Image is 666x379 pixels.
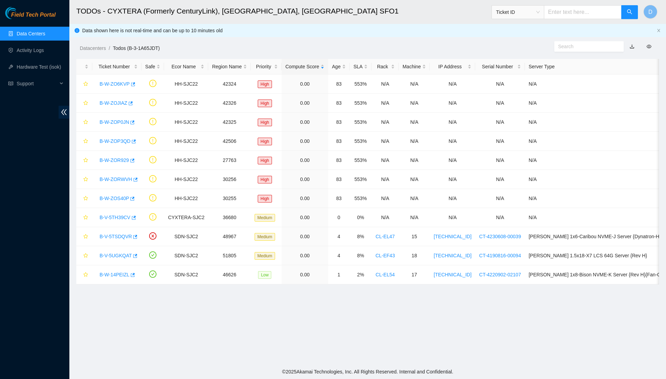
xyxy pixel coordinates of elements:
[164,75,208,94] td: HH-SJC22
[372,94,399,113] td: N/A
[282,208,328,227] td: 0.00
[164,132,208,151] td: HH-SJC22
[430,94,475,113] td: N/A
[376,272,395,277] a: CL-EL54
[282,170,328,189] td: 0.00
[399,151,430,170] td: N/A
[258,100,272,107] span: High
[164,227,208,246] td: SDN-SJC2
[399,246,430,265] td: 18
[621,5,638,19] button: search
[80,250,88,261] button: star
[643,5,657,19] button: D
[258,271,271,279] span: Low
[208,189,251,208] td: 30255
[430,170,475,189] td: N/A
[100,157,129,163] a: B-W-ZOR929
[17,31,45,36] a: Data Centers
[479,234,521,239] a: CT-4230608-00039
[100,272,129,277] a: B-W-14PEIZL
[149,80,156,87] span: exclamation-circle
[255,233,275,241] span: Medium
[258,176,272,183] span: High
[208,75,251,94] td: 42324
[350,132,372,151] td: 553%
[80,155,88,166] button: star
[80,136,88,147] button: star
[350,170,372,189] td: 553%
[372,208,399,227] td: N/A
[475,208,525,227] td: N/A
[258,157,272,164] span: High
[282,75,328,94] td: 0.00
[372,75,399,94] td: N/A
[208,132,251,151] td: 42506
[657,28,661,33] button: close
[149,270,156,278] span: check-circle
[372,132,399,151] td: N/A
[328,246,350,265] td: 4
[350,208,372,227] td: 0%
[258,195,272,203] span: High
[475,170,525,189] td: N/A
[80,174,88,185] button: star
[350,151,372,170] td: 553%
[149,232,156,240] span: close-circle
[430,75,475,94] td: N/A
[350,94,372,113] td: 553%
[282,151,328,170] td: 0.00
[100,215,130,220] a: B-V-5TH39CV
[328,170,350,189] td: 83
[208,246,251,265] td: 51805
[328,265,350,284] td: 1
[80,117,88,128] button: star
[399,170,430,189] td: N/A
[164,246,208,265] td: SDN-SJC2
[475,94,525,113] td: N/A
[475,151,525,170] td: N/A
[328,113,350,132] td: 83
[399,265,430,284] td: 17
[475,75,525,94] td: N/A
[80,45,106,51] a: Datacenters
[399,189,430,208] td: N/A
[475,113,525,132] td: N/A
[80,212,88,223] button: star
[164,94,208,113] td: HH-SJC22
[624,41,640,52] button: download
[430,189,475,208] td: N/A
[69,364,666,379] footer: © 2025 Akamai Technologies, Inc. All Rights Reserved. Internal and Confidential.
[208,227,251,246] td: 48967
[376,234,395,239] a: CL-EL47
[5,12,55,21] a: Akamai TechnologiesField Tech Portal
[100,138,130,144] a: B-W-ZOP3QD
[149,99,156,106] span: exclamation-circle
[282,227,328,246] td: 0.00
[80,193,88,204] button: star
[648,8,652,16] span: D
[149,118,156,125] span: exclamation-circle
[255,214,275,222] span: Medium
[208,265,251,284] td: 46626
[258,119,272,126] span: High
[208,151,251,170] td: 27763
[328,94,350,113] td: 83
[630,44,634,49] a: download
[83,196,88,201] span: star
[479,253,521,258] a: CT-4190816-00094
[328,75,350,94] td: 83
[80,97,88,109] button: star
[350,246,372,265] td: 8%
[17,48,44,53] a: Activity Logs
[627,9,632,16] span: search
[80,231,88,242] button: star
[328,189,350,208] td: 83
[100,196,129,201] a: B-W-ZOS40P
[100,119,129,125] a: B-W-ZOP0JN
[164,151,208,170] td: HH-SJC22
[475,189,525,208] td: N/A
[100,100,127,106] a: B-W-ZOJIAZ
[372,113,399,132] td: N/A
[17,64,61,70] a: Hardware Test (isok)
